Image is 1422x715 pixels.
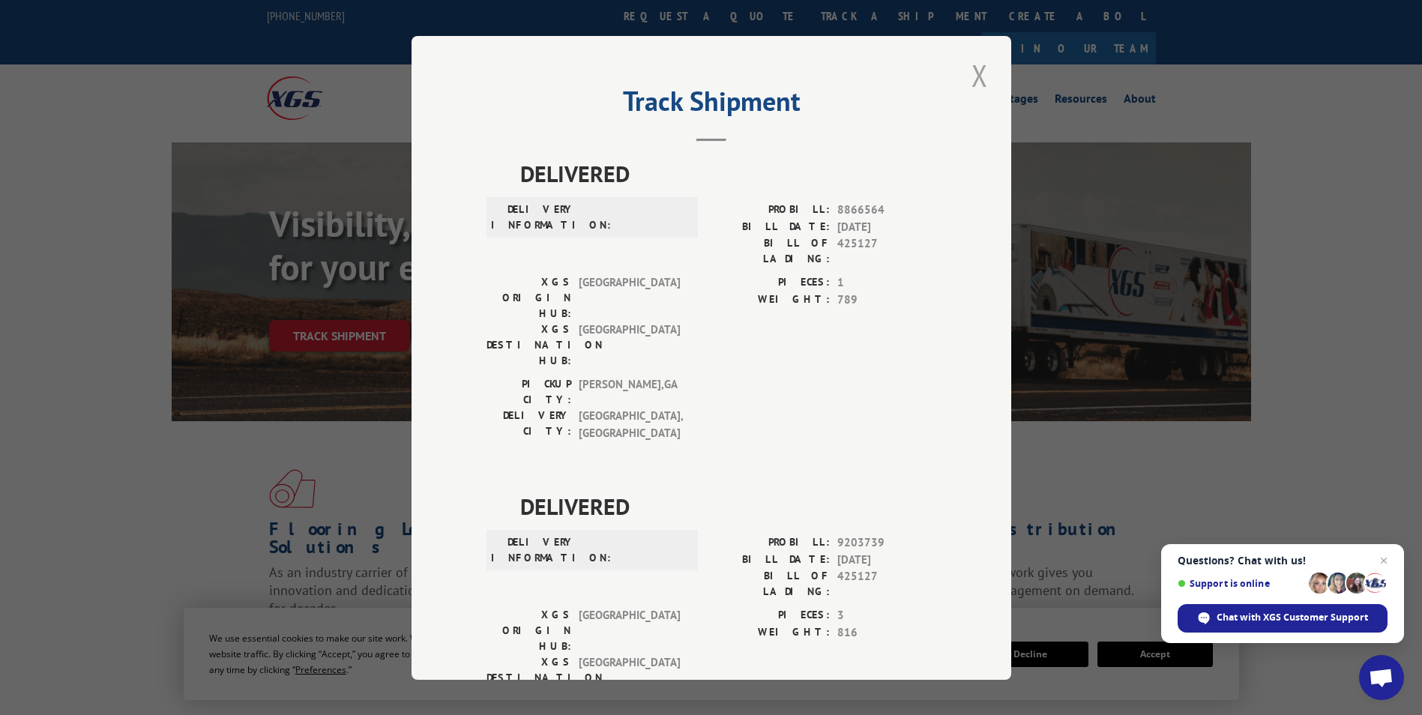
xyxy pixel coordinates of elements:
span: Questions? Chat with us! [1178,555,1388,567]
span: 425127 [837,568,936,600]
span: [GEOGRAPHIC_DATA] [579,274,680,322]
span: 9203739 [837,534,936,552]
label: DELIVERY INFORMATION: [491,534,576,566]
button: Close modal [967,55,992,96]
label: WEIGHT: [711,624,830,641]
label: BILL DATE: [711,551,830,568]
span: [GEOGRAPHIC_DATA] [579,654,680,702]
label: PIECES: [711,607,830,624]
h2: Track Shipment [486,91,936,119]
label: PICKUP CITY: [486,376,571,408]
span: [GEOGRAPHIC_DATA] , [GEOGRAPHIC_DATA] [579,408,680,441]
span: 8866564 [837,202,936,219]
label: PROBILL: [711,202,830,219]
span: [DATE] [837,551,936,568]
label: XGS ORIGIN HUB: [486,607,571,654]
span: [PERSON_NAME] , GA [579,376,680,408]
span: Support is online [1178,578,1304,589]
label: XGS DESTINATION HUB: [486,654,571,702]
label: XGS DESTINATION HUB: [486,322,571,369]
label: BILL OF LADING: [711,235,830,267]
span: 789 [837,291,936,308]
span: [DATE] [837,218,936,235]
label: BILL DATE: [711,218,830,235]
span: 3 [837,607,936,624]
label: BILL OF LADING: [711,568,830,600]
span: 1 [837,274,936,292]
span: 816 [837,624,936,641]
span: Chat with XGS Customer Support [1217,611,1368,624]
label: PROBILL: [711,534,830,552]
label: DELIVERY INFORMATION: [491,202,576,233]
span: 425127 [837,235,936,267]
span: Chat with XGS Customer Support [1178,604,1388,633]
span: [GEOGRAPHIC_DATA] [579,322,680,369]
span: DELIVERED [520,489,936,523]
span: [GEOGRAPHIC_DATA] [579,607,680,654]
a: Open chat [1359,655,1404,700]
label: WEIGHT: [711,291,830,308]
label: XGS ORIGIN HUB: [486,274,571,322]
span: DELIVERED [520,157,936,190]
label: PIECES: [711,274,830,292]
label: DELIVERY CITY: [486,408,571,441]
